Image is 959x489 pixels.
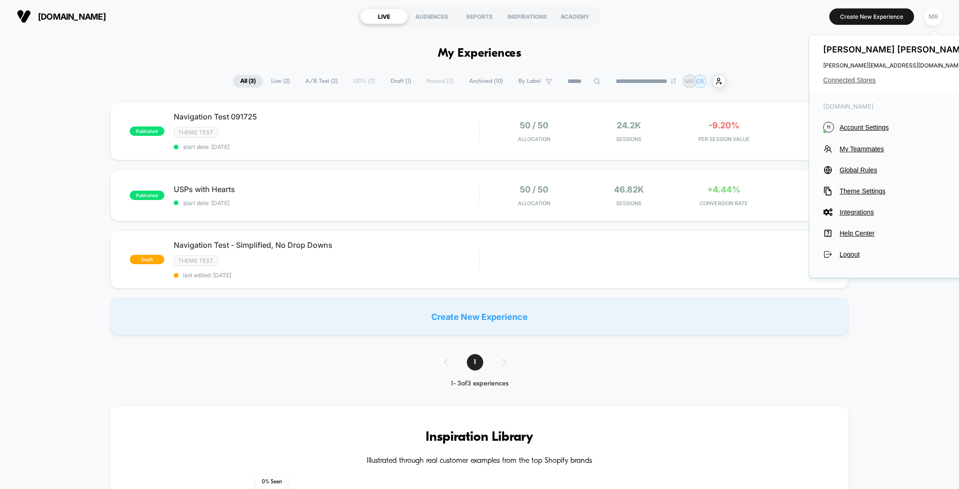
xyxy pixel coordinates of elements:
span: 50 / 50 [520,120,548,130]
span: All ( 3 ) [233,75,263,88]
span: 0 % Seen [256,475,288,489]
span: published [130,126,164,136]
button: [DOMAIN_NAME] [14,9,109,24]
h1: My Experiences [438,47,522,60]
h3: Inspiration Library [139,430,821,445]
h4: Illustrated through real customer examples from the top Shopify brands [139,457,821,466]
span: Navigation Test - Simplified, No Drop Downs [174,240,479,250]
span: 46.82k [614,185,644,194]
div: AUDIENCES [408,9,456,24]
span: draft [130,255,164,264]
span: PER SESSION VALUE [679,136,769,142]
div: ACADEMY [551,9,599,24]
span: last edited: [DATE] [174,272,479,279]
span: start date: [DATE] [174,143,479,150]
span: Navigation Test 091725 [174,112,479,121]
span: published [130,191,164,200]
img: Visually logo [17,9,31,23]
button: Create New Experience [829,8,914,25]
div: REPORTS [456,9,503,24]
span: 24.2k [617,120,641,130]
div: MR [924,7,942,26]
span: Draft ( 1 ) [384,75,418,88]
span: By Label [518,78,541,85]
span: -9.20% [708,120,739,130]
p: CR [696,78,704,85]
span: [DOMAIN_NAME] [38,12,106,22]
button: MR [921,7,945,26]
div: INSPIRATIONS [503,9,551,24]
span: Theme Test [174,127,218,138]
span: Sessions [584,136,674,142]
span: CONVERSION RATE [679,200,769,207]
span: USPs with Hearts [174,185,479,194]
p: MR [685,78,694,85]
div: Create New Experience [111,298,849,335]
span: Allocation [518,200,550,207]
img: end [671,78,676,84]
span: Allocation [518,136,550,142]
span: A/B Test ( 2 ) [298,75,345,88]
span: Archived ( 10 ) [462,75,510,88]
span: 50 / 50 [520,185,548,194]
div: LIVE [360,9,408,24]
span: Live ( 2 ) [264,75,297,88]
i: H [823,122,834,133]
span: Sessions [584,200,674,207]
span: start date: [DATE] [174,200,479,207]
div: 1 - 3 of 3 experiences [435,380,525,388]
span: +4.44% [707,185,740,194]
span: 1 [467,354,483,370]
span: Theme Test [174,255,218,266]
